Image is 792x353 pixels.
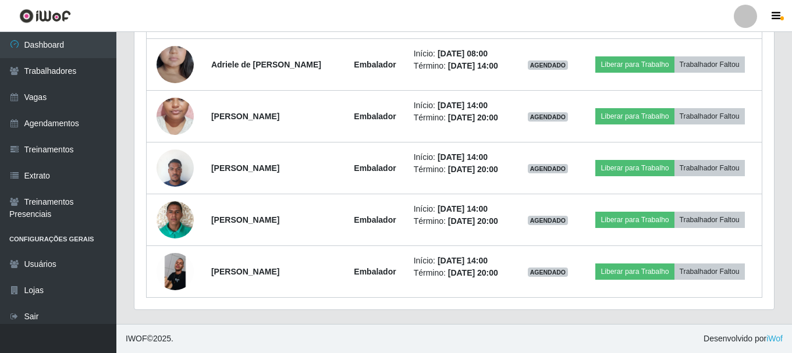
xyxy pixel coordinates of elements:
[528,60,569,70] span: AGENDADO
[157,75,194,158] img: 1713530929914.jpeg
[438,49,488,58] time: [DATE] 08:00
[438,101,488,110] time: [DATE] 14:00
[448,165,498,174] time: [DATE] 20:00
[414,99,510,112] li: Início:
[414,48,510,60] li: Início:
[595,56,674,73] button: Liberar para Trabalho
[126,333,173,345] span: © 2025 .
[414,203,510,215] li: Início:
[414,60,510,72] li: Término:
[438,152,488,162] time: [DATE] 14:00
[354,60,396,69] strong: Embalador
[354,112,396,121] strong: Embalador
[528,164,569,173] span: AGENDADO
[414,215,510,227] li: Término:
[414,255,510,267] li: Início:
[354,163,396,173] strong: Embalador
[674,56,745,73] button: Trabalhador Faltou
[448,61,498,70] time: [DATE] 14:00
[354,215,396,224] strong: Embalador
[448,216,498,226] time: [DATE] 20:00
[414,163,510,176] li: Término:
[674,160,745,176] button: Trabalhador Faltou
[354,267,396,276] strong: Embalador
[126,334,147,343] span: IWOF
[448,268,498,277] time: [DATE] 20:00
[157,23,194,106] img: 1734548593883.jpeg
[19,9,71,23] img: CoreUI Logo
[414,151,510,163] li: Início:
[448,113,498,122] time: [DATE] 20:00
[211,163,279,173] strong: [PERSON_NAME]
[211,112,279,121] strong: [PERSON_NAME]
[211,267,279,276] strong: [PERSON_NAME]
[674,212,745,228] button: Trabalhador Faltou
[704,333,783,345] span: Desenvolvido por
[528,112,569,122] span: AGENDADO
[157,253,194,290] img: 1753549849185.jpeg
[595,108,674,124] button: Liberar para Trabalho
[595,263,674,280] button: Liberar para Trabalho
[438,256,488,265] time: [DATE] 14:00
[674,108,745,124] button: Trabalhador Faltou
[414,267,510,279] li: Término:
[211,60,321,69] strong: Adriele de [PERSON_NAME]
[766,334,783,343] a: iWof
[211,215,279,224] strong: [PERSON_NAME]
[528,268,569,277] span: AGENDADO
[528,216,569,225] span: AGENDADO
[157,143,194,192] img: 1732034222988.jpeg
[438,204,488,213] time: [DATE] 14:00
[674,263,745,280] button: Trabalhador Faltou
[157,195,194,244] img: 1750010354440.jpeg
[595,160,674,176] button: Liberar para Trabalho
[414,112,510,124] li: Término:
[595,212,674,228] button: Liberar para Trabalho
